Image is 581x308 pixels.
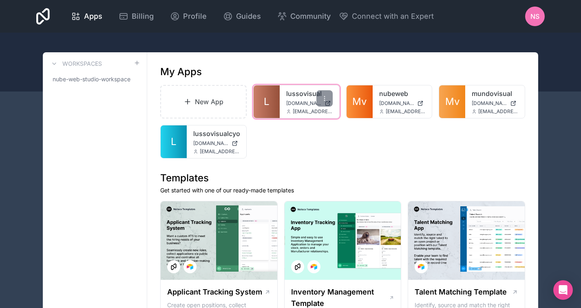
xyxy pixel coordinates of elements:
a: Guides [216,7,267,25]
a: lussovisual [286,89,333,98]
a: [DOMAIN_NAME] [286,100,333,107]
a: nube-web-studio-workspace [49,72,140,87]
span: [DOMAIN_NAME] [193,140,228,147]
span: [EMAIL_ADDRESS][DOMAIN_NAME] [386,108,426,115]
span: [DOMAIN_NAME] [286,100,321,107]
span: L [264,95,270,108]
span: Guides [236,11,261,22]
a: mundovisual [472,89,518,98]
span: [DOMAIN_NAME] [379,100,414,107]
div: Open Intercom Messenger [553,280,573,300]
a: Community [271,7,337,25]
span: L [171,135,177,148]
a: L [161,125,187,158]
span: [DOMAIN_NAME] [472,100,507,107]
a: [DOMAIN_NAME] [379,100,426,107]
p: Get started with one of our ready-made templates [160,186,525,194]
a: Profile [163,7,213,25]
a: [DOMAIN_NAME] [193,140,240,147]
span: Profile [183,11,207,22]
h1: My Apps [160,65,202,78]
a: Billing [112,7,160,25]
span: NS [530,11,539,21]
a: lussovisualcyo [193,129,240,138]
img: Airtable Logo [311,263,317,270]
span: Billing [132,11,154,22]
a: Apps [64,7,109,25]
a: [DOMAIN_NAME] [472,100,518,107]
h1: Talent Matching Template [415,286,507,298]
a: L [254,85,280,118]
button: Connect with an Expert [339,11,434,22]
span: Connect with an Expert [352,11,434,22]
h1: Templates [160,172,525,185]
a: Mv [439,85,465,118]
a: Workspaces [49,59,102,69]
img: Airtable Logo [187,263,193,270]
a: Mv [347,85,373,118]
h3: Workspaces [62,60,102,68]
img: Airtable Logo [418,263,424,270]
span: Community [290,11,331,22]
h1: Applicant Tracking System [167,286,262,298]
span: Mv [352,95,367,108]
span: [EMAIL_ADDRESS][DOMAIN_NAME] [200,148,240,155]
a: New App [160,85,247,118]
span: Apps [84,11,102,22]
span: [EMAIL_ADDRESS][DOMAIN_NAME] [478,108,518,115]
span: [EMAIL_ADDRESS][DOMAIN_NAME] [293,108,333,115]
span: nube-web-studio-workspace [53,75,130,83]
span: Mv [445,95,459,108]
a: nubeweb [379,89,426,98]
